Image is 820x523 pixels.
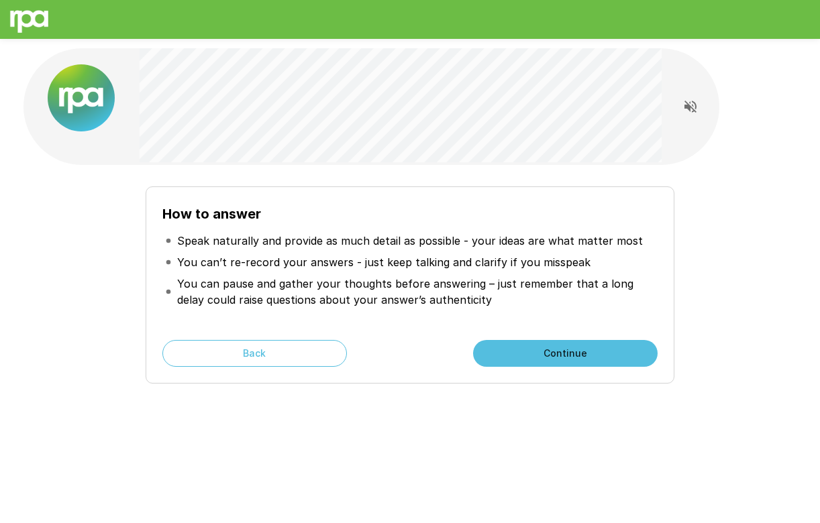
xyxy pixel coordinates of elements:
[473,340,658,367] button: Continue
[48,64,115,131] img: new%2520logo%2520(1).png
[677,93,704,120] button: Read questions aloud
[177,276,655,308] p: You can pause and gather your thoughts before answering – just remember that a long delay could r...
[177,254,591,270] p: You can’t re-record your answers - just keep talking and clarify if you misspeak
[162,340,347,367] button: Back
[177,233,643,249] p: Speak naturally and provide as much detail as possible - your ideas are what matter most
[162,206,261,222] b: How to answer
